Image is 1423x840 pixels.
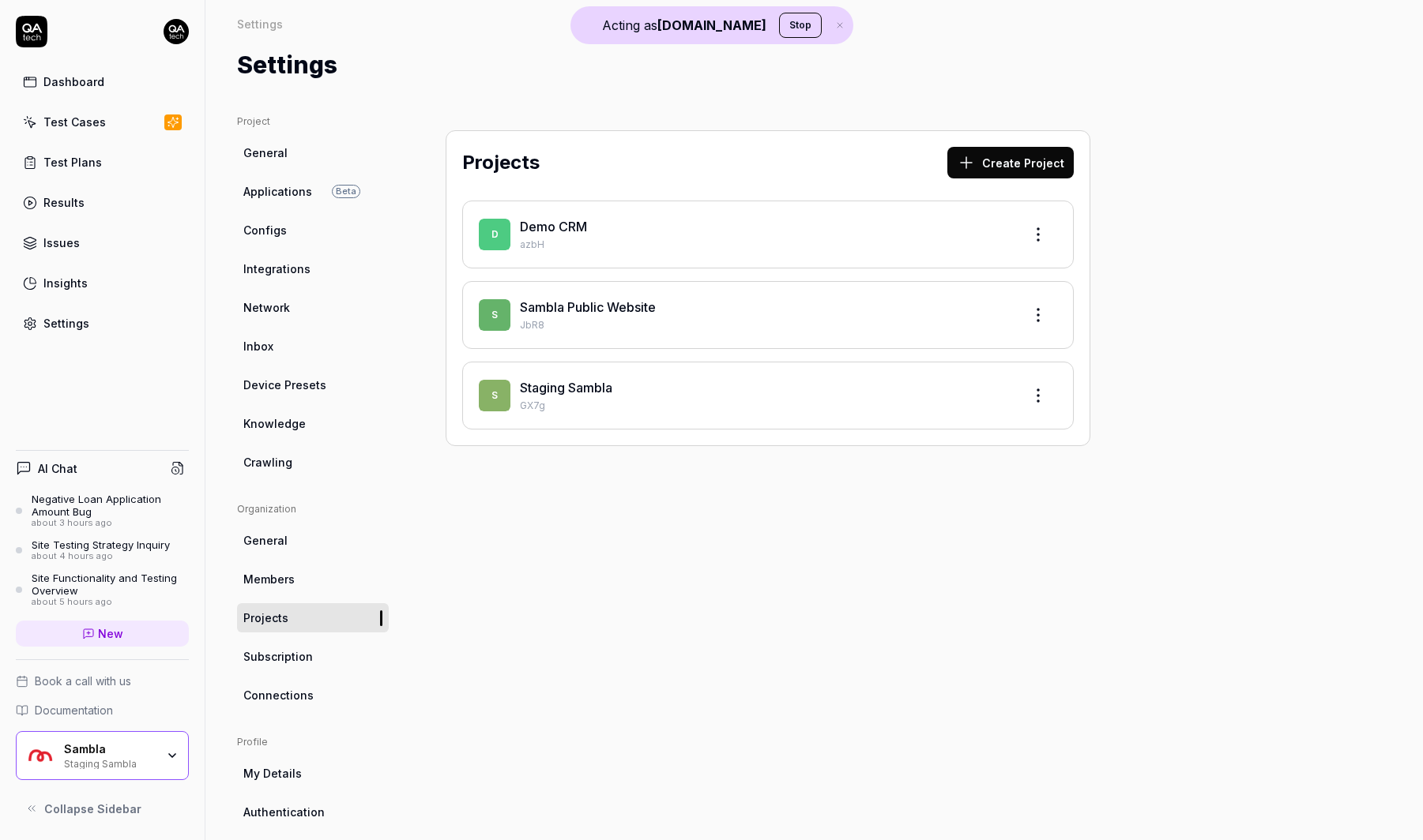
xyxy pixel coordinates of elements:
a: Results [16,187,189,218]
h2: Projects [462,148,540,177]
div: Site Functionality and Testing Overview [32,572,189,598]
a: Connections [237,681,389,710]
span: S [479,299,510,331]
a: New [16,621,189,647]
a: Demo CRM [520,219,587,234]
div: Staging Sambla [64,756,156,769]
a: Dashboard [16,66,189,97]
a: Network [237,293,389,322]
span: Knowledge [243,415,306,432]
a: General [237,138,389,167]
span: Subscription [243,648,313,665]
a: Negative Loan Application Amount Bugabout 3 hours ago [16,493,189,529]
div: Results [43,194,85,211]
a: Test Plans [16,147,189,178]
span: Collapse Sidebar [44,801,141,817]
span: Crawling [243,454,292,471]
div: Negative Loan Application Amount Bug [32,493,189,519]
a: Authentication [237,797,389,827]
span: New [98,625,123,642]
div: Project [237,114,389,129]
div: Profile [237,735,389,749]
div: Dashboard [43,73,104,90]
span: Network [243,299,290,316]
span: Documentation [35,702,113,718]
a: Settings [16,308,189,339]
a: My Details [237,759,389,788]
button: Collapse Sidebar [16,793,189,824]
span: D [479,219,510,250]
span: Applications [243,183,312,200]
img: 7ccf6c19-61ad-4a6c-8811-018b02a1b829.jpg [164,19,189,44]
span: Book a call with us [35,673,131,689]
div: Site Testing Strategy Inquiry [32,538,170,551]
img: Sambla Logo [26,741,55,770]
a: Documentation [16,702,189,718]
a: Site Testing Strategy Inquiryabout 4 hours ago [16,538,189,562]
span: Integrations [243,261,311,277]
div: about 4 hours ago [32,551,170,562]
span: Device Presets [243,377,326,393]
button: Create Project [947,147,1074,178]
span: Connections [243,687,314,703]
button: Stop [779,13,822,38]
span: Beta [332,185,360,198]
div: Sambla [64,742,156,756]
a: Test Cases [16,107,189,137]
a: Crawling [237,448,389,477]
div: about 5 hours ago [32,597,189,608]
p: azbH [520,238,1010,252]
div: about 3 hours ago [32,518,189,529]
span: Configs [243,222,287,238]
a: Insights [16,268,189,298]
a: Book a call with us [16,673,189,689]
div: Test Plans [43,154,102,171]
a: Subscription [237,642,389,671]
a: Projects [237,603,389,632]
button: Sambla LogoSamblaStaging Sambla [16,731,189,780]
div: Insights [43,275,88,291]
a: Knowledge [237,409,389,438]
span: My Details [243,765,302,782]
a: General [237,526,389,555]
a: ApplicationsBeta [237,177,389,206]
span: Inbox [243,338,273,354]
a: Sambla Public Website [520,299,656,315]
span: General [243,532,288,549]
a: Issues [16,227,189,258]
div: Settings [43,315,89,332]
span: Projects [243,609,288,626]
p: JbR8 [520,318,1010,332]
a: Staging Sambla [520,380,612,396]
h1: Settings [237,47,337,83]
a: Configs [237,216,389,245]
a: Members [237,564,389,594]
a: Device Presets [237,370,389,399]
div: Issues [43,234,80,251]
span: Authentication [243,804,325,820]
div: Organization [237,502,389,516]
a: Inbox [237,332,389,361]
a: Integrations [237,254,389,283]
span: General [243,144,288,161]
span: S [479,380,510,411]
p: GX7g [520,399,1010,413]
div: Settings [237,16,283,32]
div: Test Cases [43,114,106,130]
h4: AI Chat [38,460,77,477]
span: Members [243,571,295,587]
a: Site Functionality and Testing Overviewabout 5 hours ago [16,572,189,608]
